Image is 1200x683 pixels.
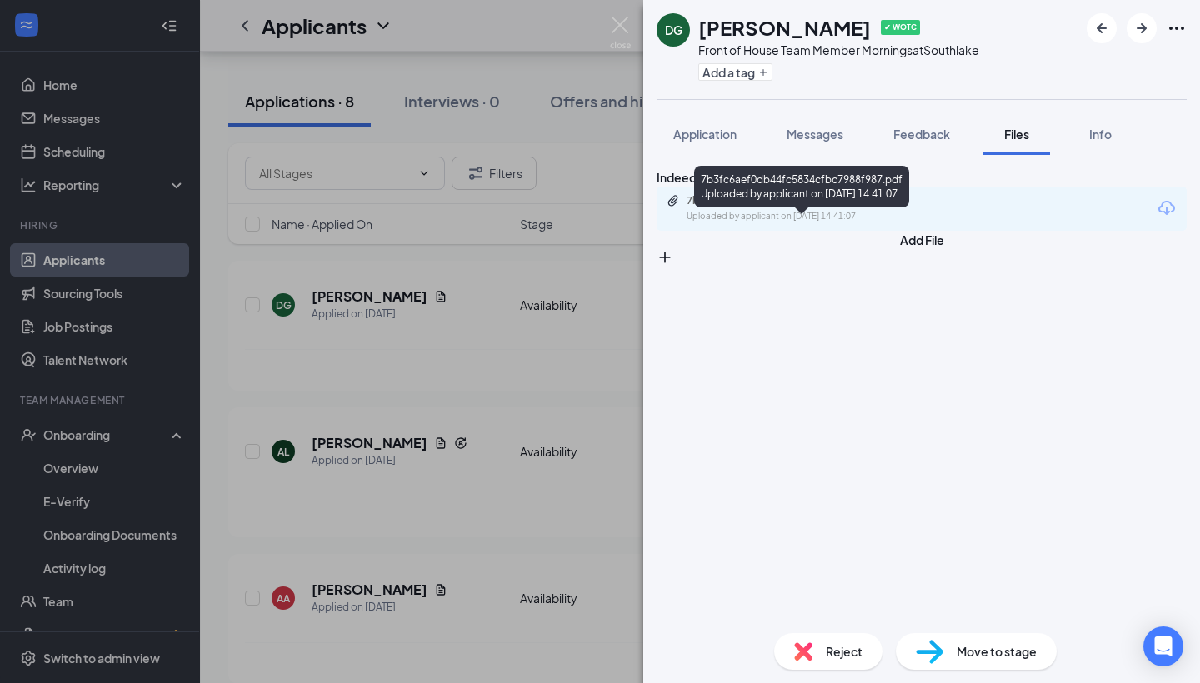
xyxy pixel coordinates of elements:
[1157,198,1177,218] svg: Download
[881,20,920,35] span: ✔ WOTC
[698,63,772,81] button: PlusAdd a tag
[657,231,1187,266] button: Add FilePlus
[1143,626,1183,666] div: Open Intercom Messenger
[673,127,737,142] span: Application
[667,194,937,223] a: Paperclip7b3fc6aef0db44fc5834cfbc7988f987.pdfUploaded by applicant on [DATE] 14:41:07
[826,642,862,661] span: Reject
[893,127,950,142] span: Feedback
[687,210,937,223] div: Uploaded by applicant on [DATE] 14:41:07
[1127,13,1157,43] button: ArrowRight
[1087,13,1117,43] button: ArrowLeftNew
[694,166,909,207] div: 7b3fc6aef0db44fc5834cfbc7988f987.pdf Uploaded by applicant on [DATE] 14:41:07
[1092,18,1112,38] svg: ArrowLeftNew
[758,67,768,77] svg: Plus
[698,13,871,42] h1: [PERSON_NAME]
[657,168,1187,187] div: Indeed Resume
[1132,18,1152,38] svg: ArrowRight
[657,249,673,266] svg: Plus
[667,194,680,207] svg: Paperclip
[1089,127,1112,142] span: Info
[787,127,843,142] span: Messages
[957,642,1037,661] span: Move to stage
[698,42,979,58] div: Front of House Team Member Mornings at Southlake
[1004,127,1029,142] span: Files
[1167,18,1187,38] svg: Ellipses
[665,22,682,38] div: DG
[687,194,920,207] div: 7b3fc6aef0db44fc5834cfbc7988f987.pdf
